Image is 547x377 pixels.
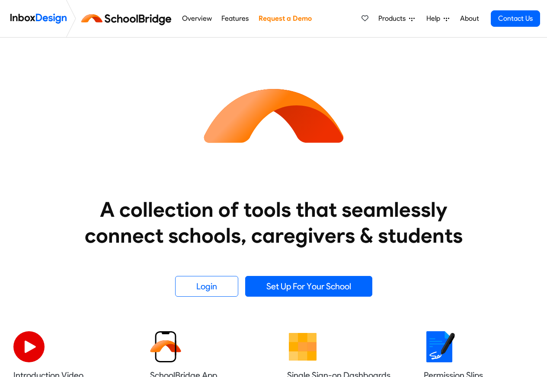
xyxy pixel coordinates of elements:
span: Help [426,13,444,24]
a: Products [375,10,418,27]
a: Contact Us [491,10,540,27]
img: 2022_01_18_icon_signature.svg [424,331,455,362]
a: Help [423,10,453,27]
a: Set Up For Your School [245,276,372,297]
span: Products [378,13,409,24]
a: Features [219,10,251,27]
img: 2022_01_13_icon_grid.svg [287,331,318,362]
a: Overview [179,10,214,27]
img: schoolbridge logo [80,8,177,29]
img: 2022_01_13_icon_sb_app.svg [150,331,181,362]
a: Login [175,276,238,297]
a: Request a Demo [256,10,314,27]
a: About [457,10,481,27]
img: 2022_07_11_icon_video_playback.svg [13,331,45,362]
heading: A collection of tools that seamlessly connect schools, caregivers & students [68,196,479,248]
img: icon_schoolbridge.svg [196,38,352,193]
